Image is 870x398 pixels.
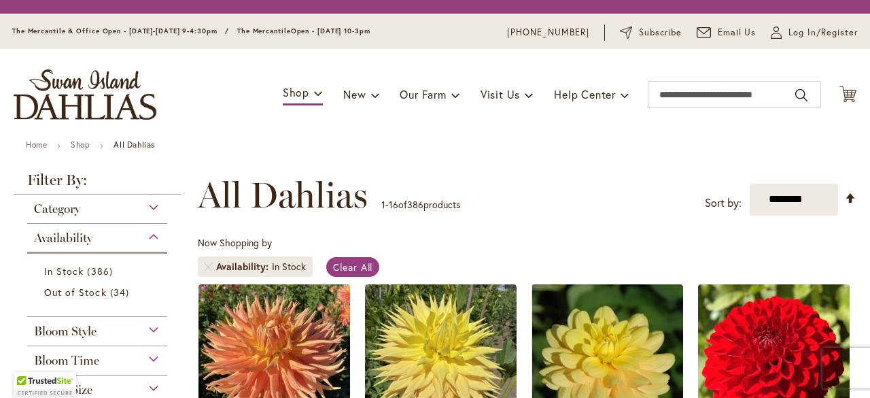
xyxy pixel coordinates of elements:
span: Out of Stock [44,286,107,299]
span: Our Farm [400,87,446,101]
span: Clear All [333,261,373,273]
span: Now Shopping by [198,236,272,249]
iframe: Launch Accessibility Center [10,350,48,388]
span: Bloom Style [34,324,97,339]
a: Subscribe [620,26,682,39]
a: [PHONE_NUMBER] [507,26,589,39]
span: The Mercantile & Office Open - [DATE]-[DATE] 9-4:30pm / The Mercantile [12,27,291,35]
a: Shop [71,139,90,150]
span: Help Center [554,87,616,101]
p: - of products [381,194,460,216]
span: 34 [110,285,133,299]
span: Visit Us [481,87,520,101]
span: 386 [87,264,116,278]
label: Sort by: [705,190,742,216]
span: Availability [216,260,272,273]
span: Bloom Time [34,353,99,368]
span: Category [34,201,80,216]
a: In Stock 386 [44,264,154,278]
a: store logo [14,69,156,120]
span: In Stock [44,265,84,278]
a: Clear All [326,257,380,277]
span: All Dahlias [198,175,368,216]
span: Email Us [718,26,756,39]
span: Open - [DATE] 10-3pm [291,27,370,35]
a: Out of Stock 34 [44,285,154,299]
span: 386 [407,198,423,211]
span: New [343,87,366,101]
a: Home [26,139,47,150]
span: 16 [389,198,398,211]
span: 1 [381,198,385,211]
span: Subscribe [639,26,682,39]
a: Remove Availability In Stock [205,263,213,271]
strong: All Dahlias [114,139,155,150]
div: In Stock [272,260,306,273]
span: Availability [34,231,92,246]
a: Log In/Register [771,26,858,39]
strong: Filter By: [14,173,181,195]
span: Shop [283,85,309,99]
span: Log In/Register [788,26,858,39]
a: Email Us [697,26,756,39]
